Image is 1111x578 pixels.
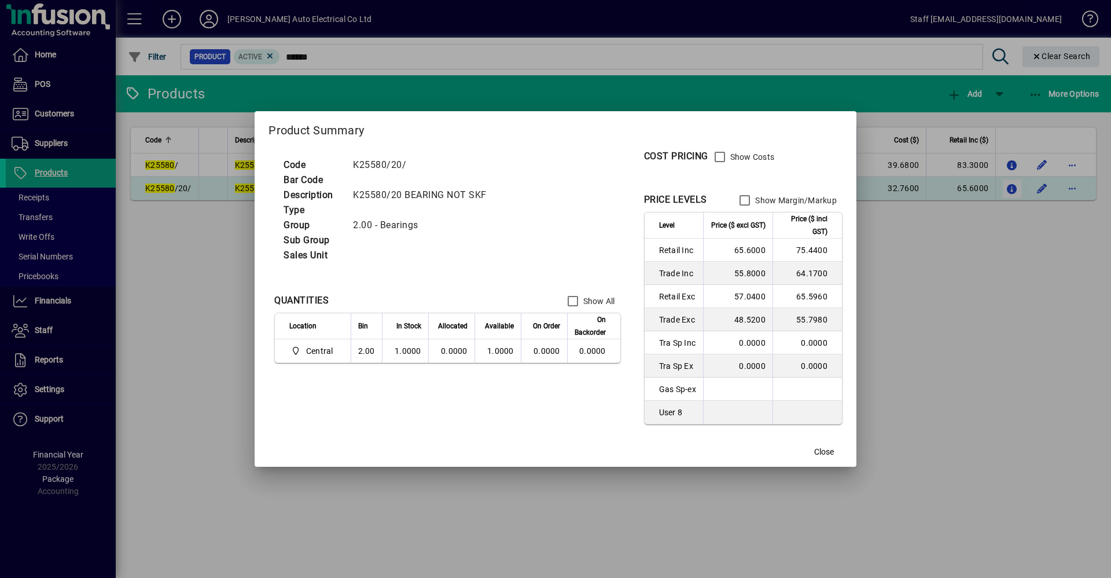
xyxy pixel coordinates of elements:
[703,285,772,308] td: 57.0400
[428,339,474,363] td: 0.0000
[659,244,696,256] span: Retail Inc
[772,331,842,354] td: 0.0000
[474,339,521,363] td: 1.0000
[659,314,696,325] span: Trade Exc
[255,111,856,145] h2: Product Summary
[703,262,772,285] td: 55.8000
[382,339,428,363] td: 1.0000
[278,173,347,188] td: Bar Code
[347,158,501,173] td: K25580/20/
[278,218,347,233] td: Group
[358,320,368,332] span: Bin
[289,320,317,332] span: Location
[644,193,707,207] div: PRICE LEVELS
[753,195,837,206] label: Show Margin/Markup
[772,262,842,285] td: 64.1700
[567,339,620,363] td: 0.0000
[278,188,347,203] td: Description
[644,149,708,163] div: COST PRICING
[659,337,696,349] span: Tra Sp Inc
[347,218,501,233] td: 2.00 - Bearings
[278,158,347,173] td: Code
[814,446,834,458] span: Close
[278,233,347,248] td: Sub Group
[289,344,337,358] span: Central
[703,354,772,378] td: 0.0000
[780,213,827,238] span: Price ($ incl GST)
[772,285,842,308] td: 65.5960
[728,151,775,163] label: Show Costs
[703,308,772,331] td: 48.5200
[534,346,560,356] span: 0.0000
[347,188,501,203] td: K25580/20 BEARING NOT SKF
[438,320,468,332] span: Allocated
[278,203,347,218] td: Type
[351,339,382,363] td: 2.00
[659,407,696,418] span: User 8
[659,291,696,302] span: Retail Exc
[396,320,421,332] span: In Stock
[703,331,772,354] td: 0.0000
[805,441,843,462] button: Close
[772,354,842,378] td: 0.0000
[772,239,842,262] td: 75.4400
[581,295,615,307] label: Show All
[659,383,696,395] span: Gas Sp-ex
[659,360,696,372] span: Tra Sp Ex
[703,239,772,262] td: 65.6000
[659,268,696,279] span: Trade Inc
[306,345,333,357] span: Central
[274,294,329,308] div: QUANTITIES
[533,320,560,332] span: On Order
[485,320,514,332] span: Available
[772,308,842,331] td: 55.7980
[278,248,347,263] td: Sales Unit
[575,313,606,339] span: On Backorder
[659,219,675,232] span: Level
[711,219,766,232] span: Price ($ excl GST)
